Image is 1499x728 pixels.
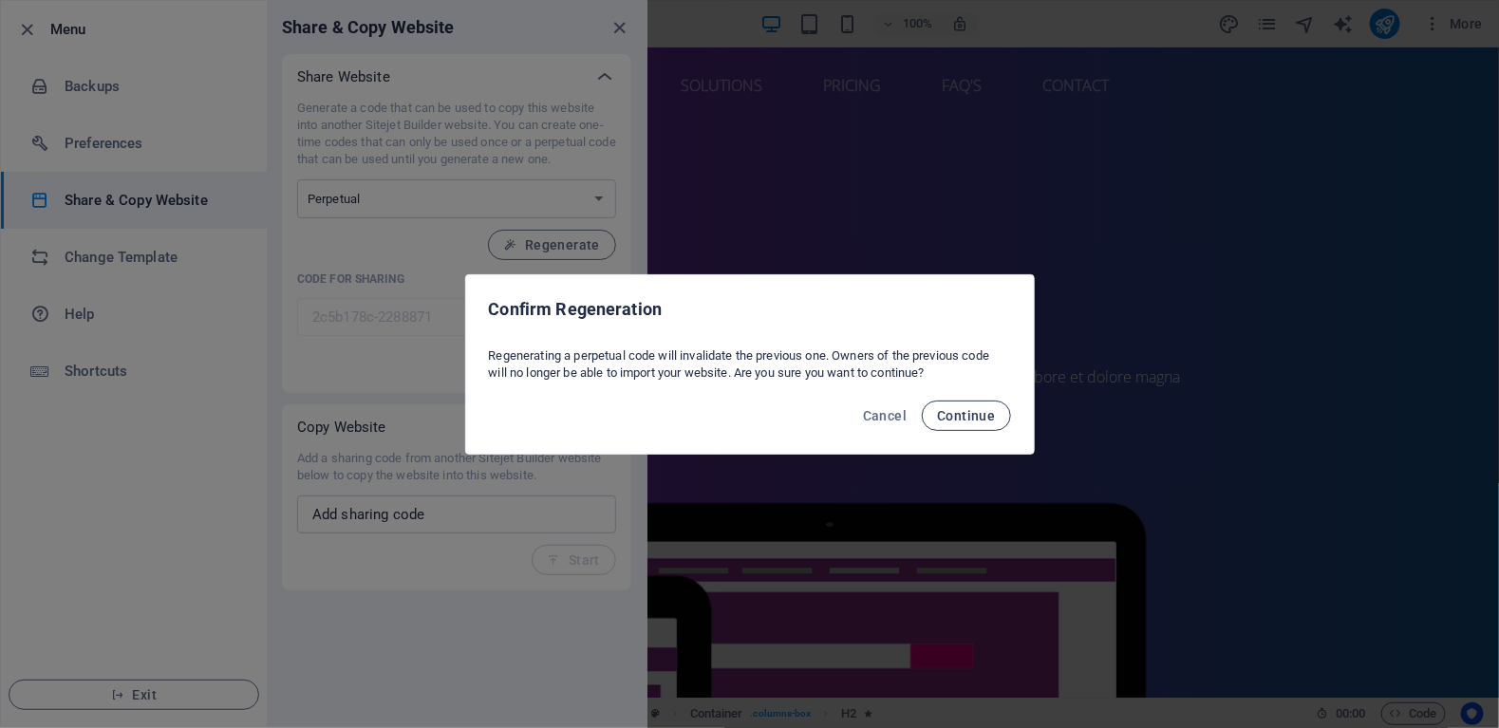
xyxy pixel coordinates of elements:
button: Continue [922,401,1010,431]
div: Regenerating a perpetual code will invalidate the previous one. Owners of the previous code will ... [466,340,1034,389]
span: Continue [937,408,995,423]
button: Cancel [855,401,914,431]
span: Cancel [863,408,907,423]
h2: Confirm Regeneration [489,298,1011,321]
